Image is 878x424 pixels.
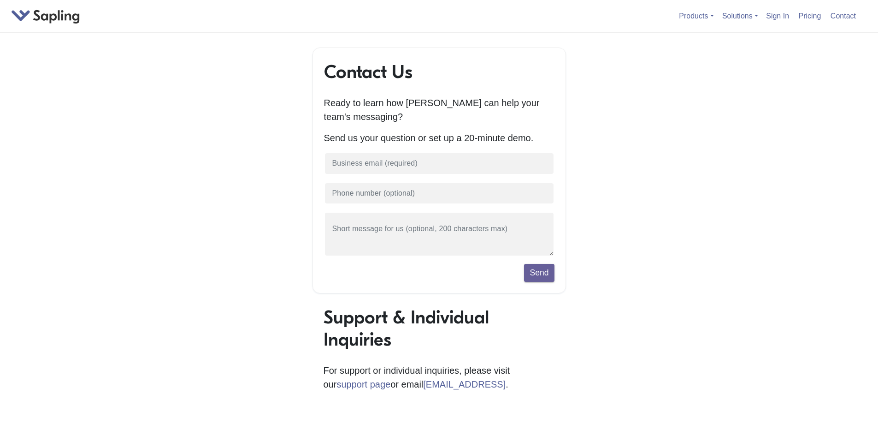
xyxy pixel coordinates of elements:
[324,364,555,391] p: For support or individual inquiries, please visit our or email .
[423,379,506,389] a: [EMAIL_ADDRESS]
[679,12,713,20] a: Products
[336,379,390,389] a: support page
[722,12,758,20] a: Solutions
[324,61,554,83] h1: Contact Us
[324,306,555,351] h1: Support & Individual Inquiries
[524,264,554,281] button: Send
[324,96,554,124] p: Ready to learn how [PERSON_NAME] can help your team's messaging?
[762,8,793,24] a: Sign In
[324,182,554,205] input: Phone number (optional)
[324,131,554,145] p: Send us your question or set up a 20-minute demo.
[795,8,825,24] a: Pricing
[827,8,860,24] a: Contact
[324,152,554,175] input: Business email (required)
